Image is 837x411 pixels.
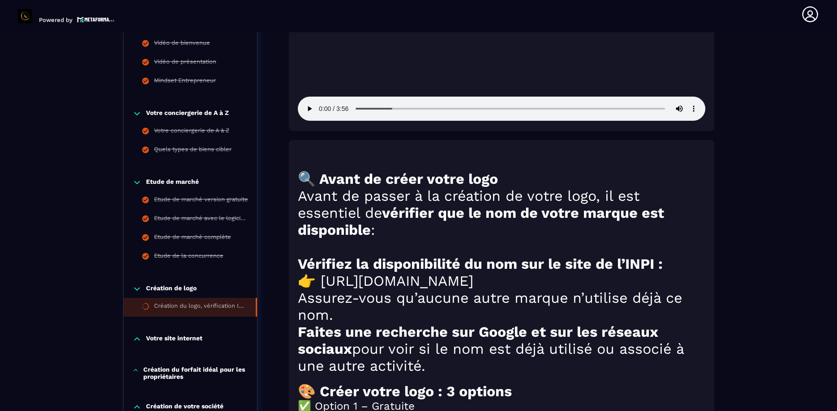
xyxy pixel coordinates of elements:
[154,58,216,68] div: Vidéo de présentation
[146,109,229,118] p: Votre conciergerie de A à Z
[298,272,705,289] h1: 👉 [URL][DOMAIN_NAME]
[146,178,199,187] p: Etude de marché
[18,9,32,23] img: logo-branding
[154,196,248,206] div: Etude de marché version gratuite
[154,77,216,87] div: Mindset Entrepreneur
[154,39,210,49] div: Vidéo de bienvenue
[154,302,247,312] div: Création du logo, vérification INPI
[298,170,498,187] strong: 🔍 Avant de créer votre logo
[298,187,705,238] h1: Avant de passer à la création de votre logo, il est essentiel de :
[146,284,197,293] p: Création de logo
[298,383,512,400] strong: 🎨 Créer votre logo : 3 options
[154,146,232,156] div: Quels types de biens cibler
[77,16,115,23] img: logo
[143,366,248,380] p: Création du forfait idéal pour les propriétaires
[298,323,705,374] h1: pour voir si le nom est déjà utilisé ou associé à une autre activité.
[298,323,658,357] strong: Faites une recherche sur Google et sur les réseaux sociaux
[298,255,663,272] strong: Vérifiez la disponibilité du nom sur le site de l’INPI :
[39,17,73,23] p: Powered by
[146,335,202,343] p: Votre site internet
[154,252,223,262] div: Etude de la concurrence
[154,127,229,137] div: Votre conciergerie de A à Z
[298,204,664,238] strong: vérifier que le nom de votre marque est disponible
[298,289,705,323] h1: Assurez-vous qu’aucune autre marque n’utilise déjà ce nom.
[154,215,248,225] div: Etude de marché avec le logiciel Airdna version payante
[154,233,231,243] div: Etude de marché complète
